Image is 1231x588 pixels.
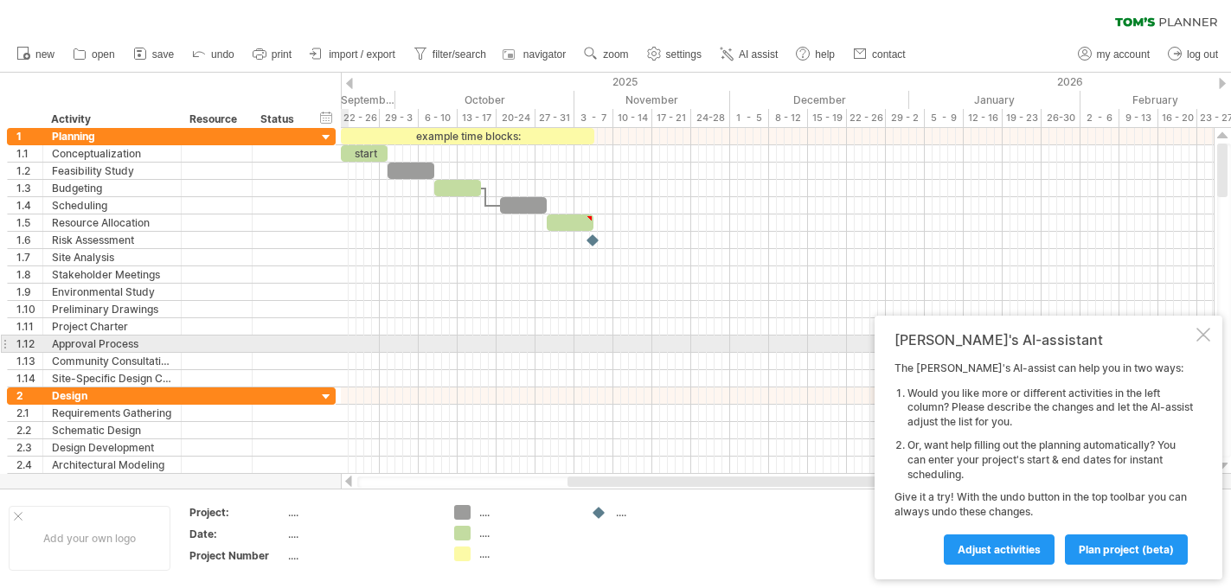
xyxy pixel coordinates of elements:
div: .... [479,526,574,540]
div: 1.3 [16,180,42,196]
a: my account [1074,43,1155,66]
div: 9 - 13 [1119,109,1158,127]
div: Site-Specific Design Considerations [52,370,172,387]
div: December 2025 [730,91,909,109]
div: .... [479,546,574,561]
span: my account [1097,48,1150,61]
div: 5 - 9 [925,109,964,127]
span: zoom [603,48,628,61]
div: 16 - 20 [1158,109,1197,127]
div: Resource [189,111,242,128]
a: plan project (beta) [1065,534,1188,565]
div: Project Number [189,548,285,563]
div: 1.4 [16,197,42,214]
div: 26-30 [1042,109,1080,127]
div: November 2025 [574,91,730,109]
div: Scheduling [52,197,172,214]
div: 1.13 [16,353,42,369]
span: import / export [329,48,395,61]
span: new [35,48,54,61]
span: settings [666,48,702,61]
div: .... [288,527,433,541]
span: log out [1187,48,1218,61]
div: 1.8 [16,266,42,283]
li: Or, want help filling out the planning automatically? You can enter your project's start & end da... [907,438,1193,482]
div: 8 - 12 [769,109,808,127]
a: help [792,43,840,66]
div: The [PERSON_NAME]'s AI-assist can help you in two ways: Give it a try! With the undo button in th... [894,361,1193,564]
div: .... [288,548,433,563]
div: 1.2 [16,163,42,179]
div: 17 - 21 [652,109,691,127]
span: help [815,48,835,61]
div: Conceptualization [52,145,172,162]
span: contact [872,48,906,61]
div: Risk Assessment [52,232,172,248]
div: Environmental Study [52,284,172,300]
a: zoom [580,43,633,66]
span: open [92,48,115,61]
div: 22 - 26 [341,109,380,127]
a: print [248,43,297,66]
a: AI assist [715,43,783,66]
div: 24-28 [691,109,730,127]
div: 1.10 [16,301,42,317]
div: 1 - 5 [730,109,769,127]
a: new [12,43,60,66]
div: start [341,145,388,162]
a: log out [1164,43,1223,66]
div: example time blocks: [341,128,594,144]
div: 1.1 [16,145,42,162]
a: settings [643,43,707,66]
li: Would you like more or different activities in the left column? Please describe the changes and l... [907,387,1193,430]
div: 12 - 16 [964,109,1003,127]
div: Planning [52,128,172,144]
div: 29 - 3 [380,109,419,127]
a: contact [849,43,911,66]
span: plan project (beta) [1079,543,1174,556]
span: save [152,48,174,61]
div: 2.1 [16,405,42,421]
div: 13 - 17 [458,109,497,127]
div: 1.6 [16,232,42,248]
a: Adjust activities [944,534,1055,565]
div: 15 - 19 [808,109,847,127]
a: open [68,43,120,66]
div: .... [479,505,574,520]
div: Design [52,387,172,404]
div: Requirements Gathering [52,405,172,421]
span: print [272,48,292,61]
div: Site Analysis [52,249,172,265]
span: undo [211,48,234,61]
div: Date: [189,527,285,541]
a: import / export [305,43,401,66]
div: 1.12 [16,336,42,352]
div: January 2026 [909,91,1080,109]
div: 10 - 14 [613,109,652,127]
div: Community Consultation [52,353,172,369]
div: 6 - 10 [419,109,458,127]
a: filter/search [409,43,491,66]
div: 3 - 7 [574,109,613,127]
div: Preliminary Drawings [52,301,172,317]
span: filter/search [433,48,486,61]
div: Project Charter [52,318,172,335]
div: .... [616,505,710,520]
div: Add your own logo [9,506,170,571]
div: Approval Process [52,336,172,352]
div: 1 [16,128,42,144]
div: 20-24 [497,109,535,127]
span: navigator [523,48,566,61]
div: Feasibility Study [52,163,172,179]
div: Architectural Modeling [52,457,172,473]
div: 19 - 23 [1003,109,1042,127]
a: save [129,43,179,66]
div: .... [288,505,433,520]
div: 1.5 [16,214,42,231]
div: 2.2 [16,422,42,438]
span: AI assist [739,48,778,61]
div: Resource Allocation [52,214,172,231]
div: 1.11 [16,318,42,335]
div: Design Development [52,439,172,456]
a: navigator [500,43,571,66]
